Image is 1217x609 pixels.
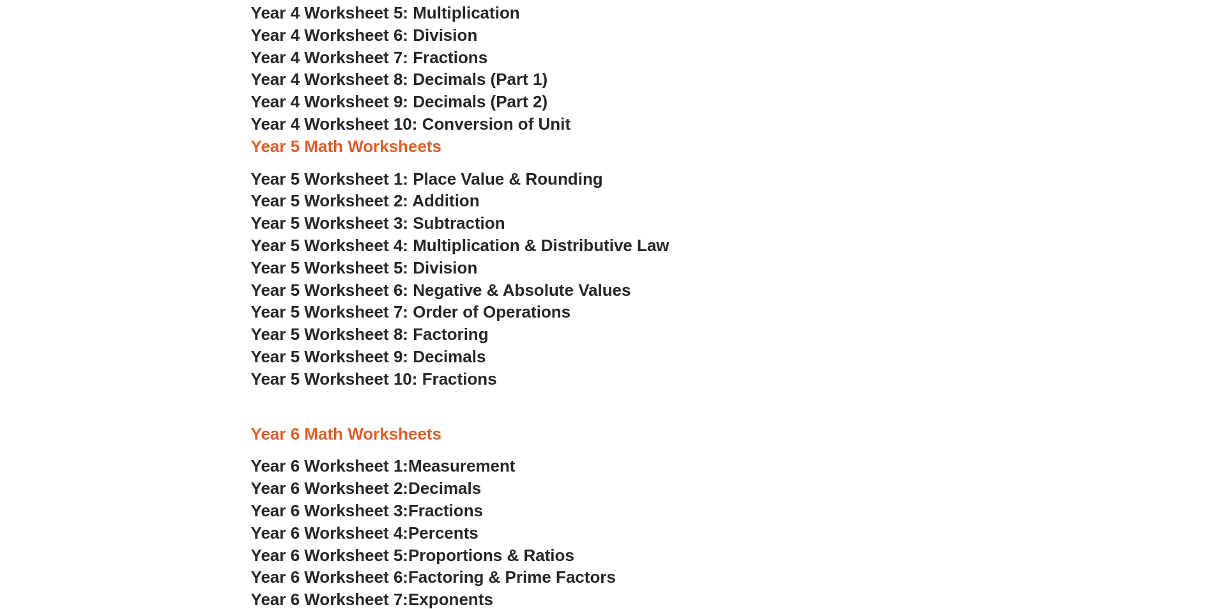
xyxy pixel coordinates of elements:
span: Exponents [408,590,493,609]
span: Year 6 Worksheet 4: [251,523,409,543]
a: Year 5 Worksheet 5: Division [251,258,478,277]
a: Year 6 Worksheet 3:Fractions [251,501,483,520]
span: Percents [408,523,478,543]
span: Measurement [408,456,516,475]
span: Fractions [408,501,483,520]
a: Year 6 Worksheet 2:Decimals [251,479,482,498]
a: Year 6 Worksheet 6:Factoring & Prime Factors [251,567,616,587]
span: Year 6 Worksheet 1: [251,456,409,475]
a: Year 4 Worksheet 9: Decimals (Part 2) [251,92,548,111]
a: Year 5 Worksheet 3: Subtraction [251,213,505,233]
span: Factoring & Prime Factors [408,567,616,587]
a: Year 5 Worksheet 4: Multiplication & Distributive Law [251,236,670,255]
a: Year 4 Worksheet 7: Fractions [251,48,488,67]
a: Year 5 Worksheet 2: Addition [251,191,480,210]
a: Year 4 Worksheet 6: Division [251,26,478,45]
a: Year 6 Worksheet 5:Proportions & Ratios [251,546,574,565]
span: Year 6 Worksheet 7: [251,590,409,609]
span: Proportions & Ratios [408,546,574,565]
a: Year 6 Worksheet 7:Exponents [251,590,493,609]
span: Year 6 Worksheet 5: [251,546,409,565]
iframe: Chat Widget [1004,465,1217,609]
a: Year 6 Worksheet 4:Percents [251,523,478,543]
span: Decimals [408,479,481,498]
a: Year 4 Worksheet 8: Decimals (Part 1) [251,70,548,89]
h3: Year 5 Math Worksheets [251,136,967,158]
h3: Year 6 Math Worksheets [251,424,967,445]
a: Year 5 Worksheet 6: Negative & Absolute Values [251,281,631,300]
a: Year 6 Worksheet 1:Measurement [251,456,516,475]
a: Year 5 Worksheet 10: Fractions [251,369,497,389]
a: Year 4 Worksheet 10: Conversion of Unit [251,114,571,134]
a: Year 5 Worksheet 9: Decimals [251,347,486,366]
a: Year 5 Worksheet 1: Place Value & Rounding [251,169,603,189]
span: Year 6 Worksheet 2: [251,479,409,498]
a: Year 5 Worksheet 8: Factoring [251,325,489,344]
span: Year 6 Worksheet 6: [251,567,409,587]
a: Year 5 Worksheet 7: Order of Operations [251,302,571,321]
span: Year 6 Worksheet 3: [251,501,409,520]
a: Year 4 Worksheet 5: Multiplication [251,3,520,22]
